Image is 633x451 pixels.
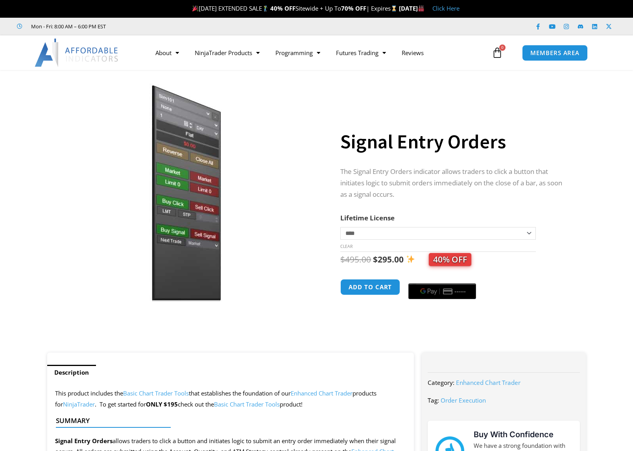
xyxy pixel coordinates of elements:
nav: Menu [148,44,490,62]
span: 0 [499,44,506,51]
a: About [148,44,187,62]
label: Lifetime License [340,213,395,222]
iframe: Secure payment input frame [407,278,478,279]
span: [DATE] EXTENDED SALE Sitewide + Up To | Expires [190,4,399,12]
img: 🎉 [192,6,198,11]
strong: 40% OFF [270,4,295,12]
a: Basic Chart Trader Tools [214,400,280,408]
button: Add to cart [340,279,400,295]
a: NinjaTrader [63,400,95,408]
img: LogoAI | Affordable Indicators – NinjaTrader [35,39,119,67]
span: Category: [428,379,454,386]
a: Basic Chart Trader Tools [123,389,189,397]
span: $ [340,254,345,265]
h4: Summary [56,417,399,425]
text: •••••• [455,289,467,294]
a: 0 [480,41,515,64]
p: The Signal Entry Orders indicator allows traders to click a button that initiates logic to submit... [340,166,570,200]
a: Description [47,365,96,380]
a: Reviews [394,44,432,62]
iframe: Customer reviews powered by Trustpilot [117,22,235,30]
strong: 70% OFF [341,4,366,12]
span: $ [373,254,378,265]
span: Tag: [428,396,439,404]
a: Programming [268,44,328,62]
bdi: 295.00 [373,254,404,265]
img: 🏭 [418,6,424,11]
a: Order Execution [441,396,486,404]
span: Mon - Fri: 8:00 AM – 6:00 PM EST [29,22,106,31]
strong: ONLY $195 [146,400,178,408]
span: MEMBERS AREA [530,50,579,56]
a: Enhanced Chart Trader [291,389,352,397]
img: ✨ [406,255,415,263]
img: ⌛ [391,6,397,11]
a: Futures Trading [328,44,394,62]
img: SignalEntryOrders [58,84,311,301]
h1: Signal Entry Orders [340,128,570,155]
a: Enhanced Chart Trader [456,379,520,386]
span: 40% OFF [429,253,471,266]
p: This product includes the that establishes the foundation of our products for . To get started for [55,388,406,410]
a: Clear options [340,244,352,249]
img: 🏌️‍♂️ [262,6,268,11]
bdi: 495.00 [340,254,371,265]
strong: [DATE] [399,4,424,12]
span: check out the product! [178,400,303,408]
a: Click Here [432,4,460,12]
a: MEMBERS AREA [522,45,588,61]
a: NinjaTrader Products [187,44,268,62]
button: Buy with GPay [408,283,476,299]
h3: Buy With Confidence [474,429,572,440]
strong: Signal Entry Orders [55,437,113,445]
